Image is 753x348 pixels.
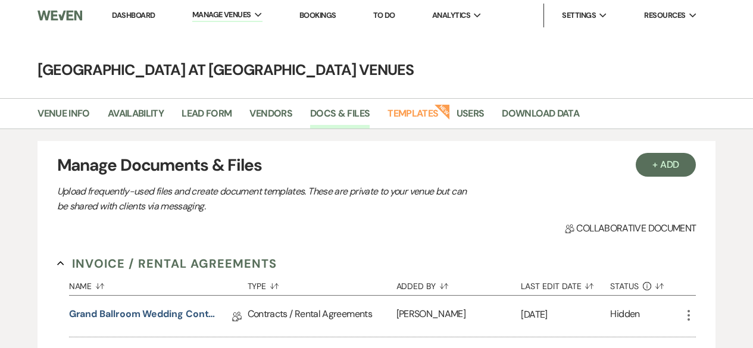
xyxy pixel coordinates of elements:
a: Users [457,106,485,128]
button: Type [248,272,396,295]
button: Status [610,272,682,295]
span: Analytics [432,10,470,21]
a: Bookings [299,10,336,20]
a: Templates [388,106,438,128]
span: Settings [562,10,596,21]
h3: Manage Documents & Files [57,153,696,178]
a: Availability [108,106,164,128]
img: Weven Logo [38,3,82,28]
button: + Add [636,153,696,177]
a: Dashboard [112,10,155,20]
button: Added By [396,272,521,295]
a: Vendors [249,106,292,128]
a: Docs & Files [310,106,370,128]
span: Manage Venues [192,9,251,21]
span: Collaborative document [565,221,696,236]
a: Lead Form [182,106,232,128]
button: Invoice / Rental Agreements [57,255,277,272]
p: [DATE] [521,307,610,322]
a: Grand Ballroom Wedding Contract 2026 [69,307,218,325]
p: Upload frequently-used files and create document templates. These are private to your venue but c... [57,184,474,214]
button: Last Edit Date [521,272,610,295]
a: Venue Info [38,106,90,128]
div: Contracts / Rental Agreements [248,296,396,337]
a: To Do [373,10,395,20]
strong: New [434,103,451,120]
div: Hidden [610,307,639,325]
span: Status [610,282,639,290]
button: Name [69,272,248,295]
span: Resources [644,10,685,21]
div: [PERSON_NAME] [396,296,521,337]
a: Download Data [502,106,579,128]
